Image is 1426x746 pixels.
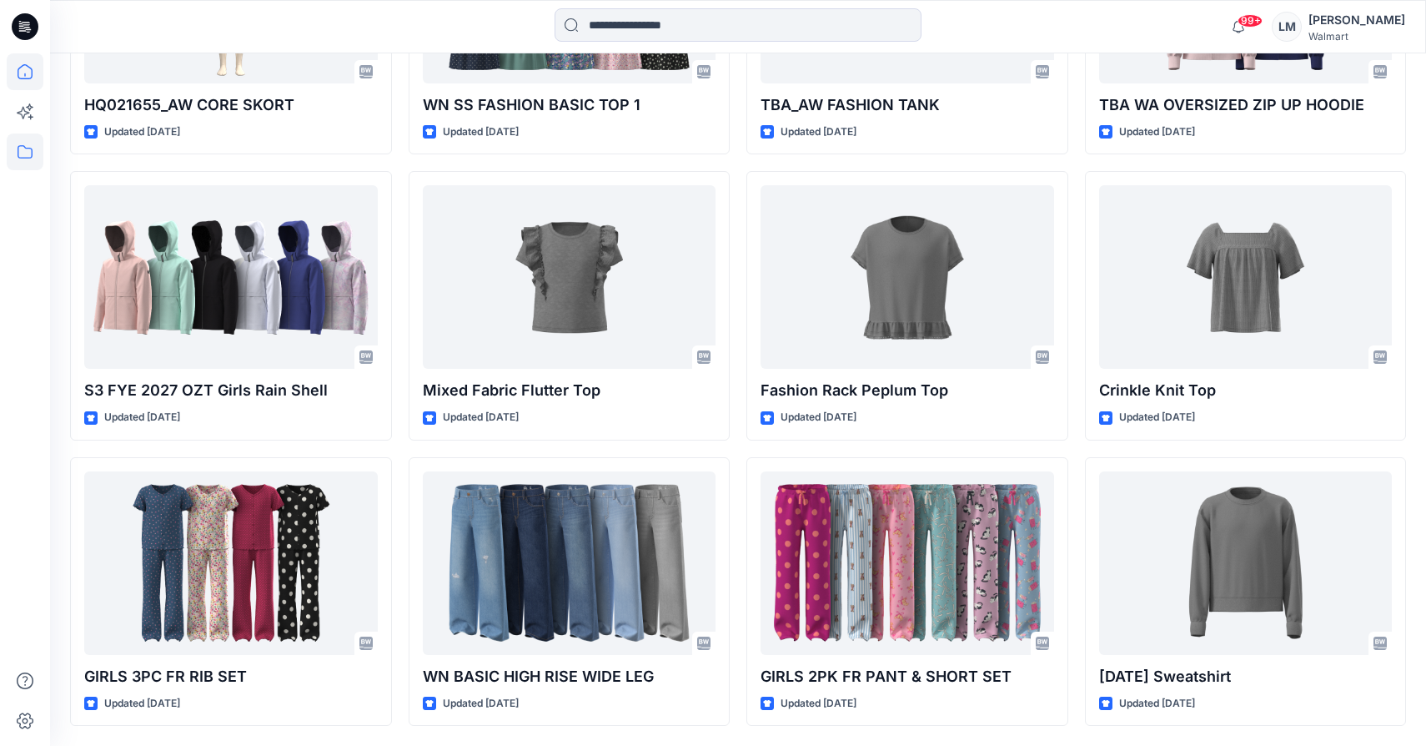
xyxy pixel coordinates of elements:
[1099,185,1393,369] a: Crinkle Knit Top
[781,409,856,426] p: Updated [DATE]
[1308,10,1405,30] div: [PERSON_NAME]
[1119,695,1195,713] p: Updated [DATE]
[84,185,378,369] a: S3 FYE 2027 OZT Girls Rain Shell
[761,665,1054,688] p: GIRLS 2PK FR PANT & SHORT SET
[423,185,716,369] a: Mixed Fabric Flutter Top
[761,93,1054,117] p: TBA_AW FASHION TANK
[1119,409,1195,426] p: Updated [DATE]
[84,665,378,688] p: GIRLS 3PC FR RIB SET
[443,695,519,713] p: Updated [DATE]
[1238,14,1263,28] span: 99+
[1272,12,1302,42] div: LM
[423,665,716,688] p: WN BASIC HIGH RISE WIDE LEG
[1099,665,1393,688] p: [DATE] Sweatshirt
[1099,471,1393,655] a: Halloween Sweatshirt
[104,123,180,141] p: Updated [DATE]
[423,379,716,402] p: Mixed Fabric Flutter Top
[761,379,1054,402] p: Fashion Rack Peplum Top
[443,409,519,426] p: Updated [DATE]
[1119,123,1195,141] p: Updated [DATE]
[1099,93,1393,117] p: TBA WA OVERSIZED ZIP UP HOODIE
[104,695,180,713] p: Updated [DATE]
[84,379,378,402] p: S3 FYE 2027 OZT Girls Rain Shell
[1099,379,1393,402] p: Crinkle Knit Top
[761,185,1054,369] a: Fashion Rack Peplum Top
[84,93,378,117] p: HQ021655_AW CORE SKORT
[84,471,378,655] a: GIRLS 3PC FR RIB SET
[423,471,716,655] a: WN BASIC HIGH RISE WIDE LEG
[423,93,716,117] p: WN SS FASHION BASIC TOP 1
[1308,30,1405,43] div: Walmart
[781,123,856,141] p: Updated [DATE]
[761,471,1054,655] a: GIRLS 2PK FR PANT & SHORT SET
[443,123,519,141] p: Updated [DATE]
[781,695,856,713] p: Updated [DATE]
[104,409,180,426] p: Updated [DATE]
